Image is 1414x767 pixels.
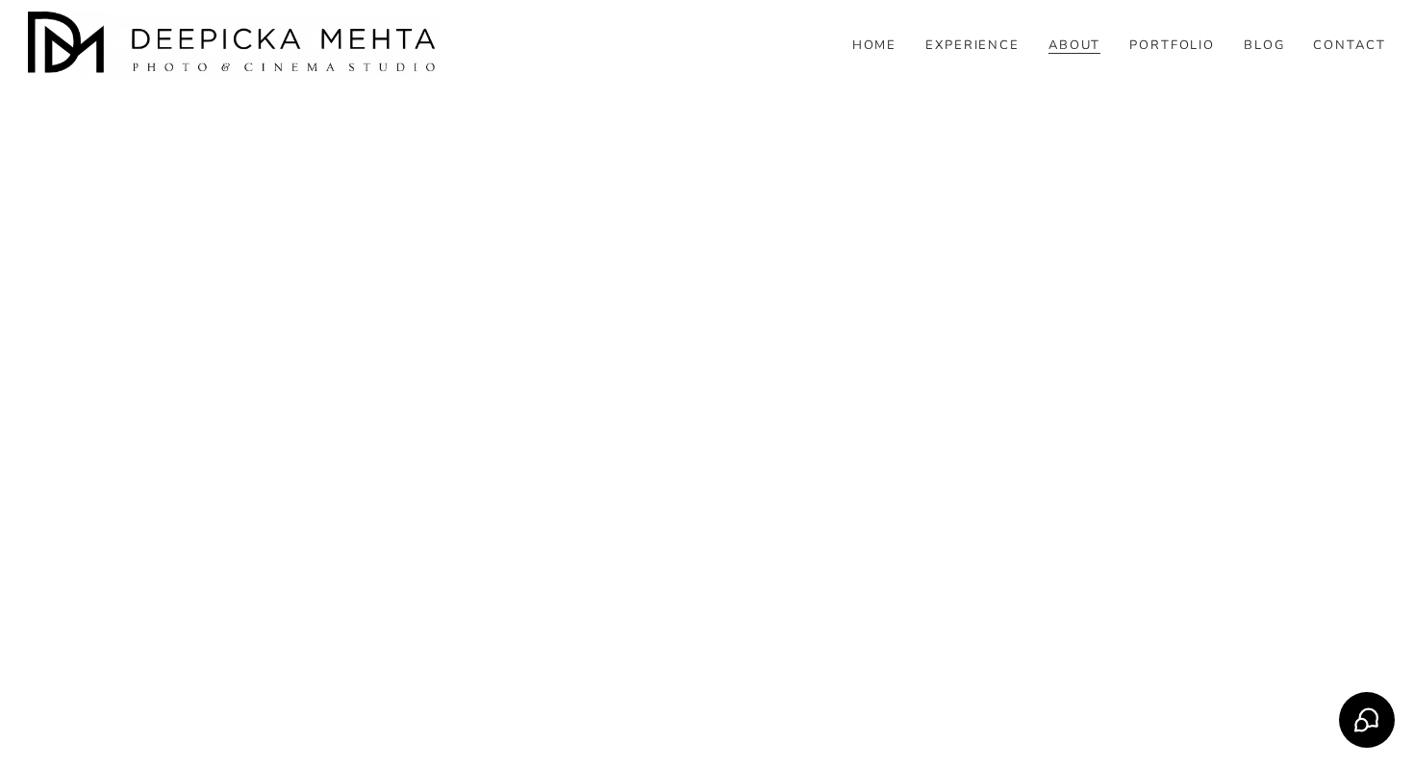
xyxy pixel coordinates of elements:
[1313,37,1386,55] a: CONTACT
[852,37,897,55] a: HOME
[28,12,442,79] img: Austin Wedding Photographer - Deepicka Mehta Photography &amp; Cinematography
[1048,37,1101,55] a: ABOUT
[1244,37,1285,55] a: folder dropdown
[1129,37,1216,55] a: PORTFOLIO
[1244,38,1285,54] span: BLOG
[925,37,1021,55] a: EXPERIENCE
